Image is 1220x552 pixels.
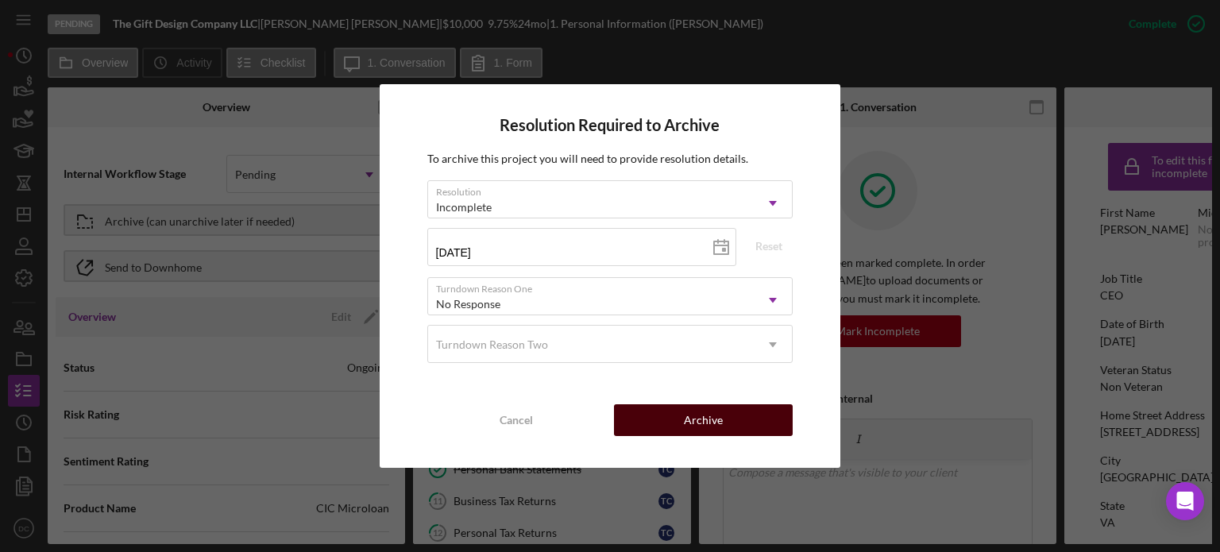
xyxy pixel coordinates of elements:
[436,338,548,351] div: Turndown Reason Two
[427,404,606,436] button: Cancel
[614,404,793,436] button: Archive
[427,116,793,134] h4: Resolution Required to Archive
[500,404,533,436] div: Cancel
[755,234,782,258] div: Reset
[427,150,793,168] p: To archive this project you will need to provide resolution details.
[1166,482,1204,520] div: Open Intercom Messenger
[745,234,793,258] button: Reset
[684,404,723,436] div: Archive
[436,298,500,311] div: No Response
[436,201,492,214] div: Incomplete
